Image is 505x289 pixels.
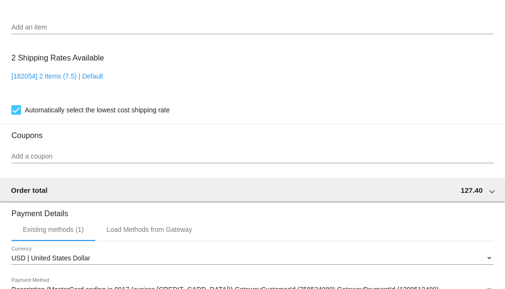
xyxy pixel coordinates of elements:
[11,48,104,68] h3: 2 Shipping Rates Available
[25,104,170,116] span: Automatically select the lowest cost shipping rate
[11,153,494,160] input: Add a coupon
[11,186,48,194] span: Order total
[11,124,494,140] h3: Coupons
[11,24,494,31] input: Add an item
[11,254,90,262] span: USD | United States Dollar
[11,72,103,80] a: [182054] 2 Items (7.5) | Default
[23,226,84,233] div: Existing methods (1)
[461,186,483,194] span: 127.40
[11,255,494,262] mat-select: Currency
[107,226,192,233] div: Load Methods from Gateway
[11,202,494,218] h3: Payment Details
